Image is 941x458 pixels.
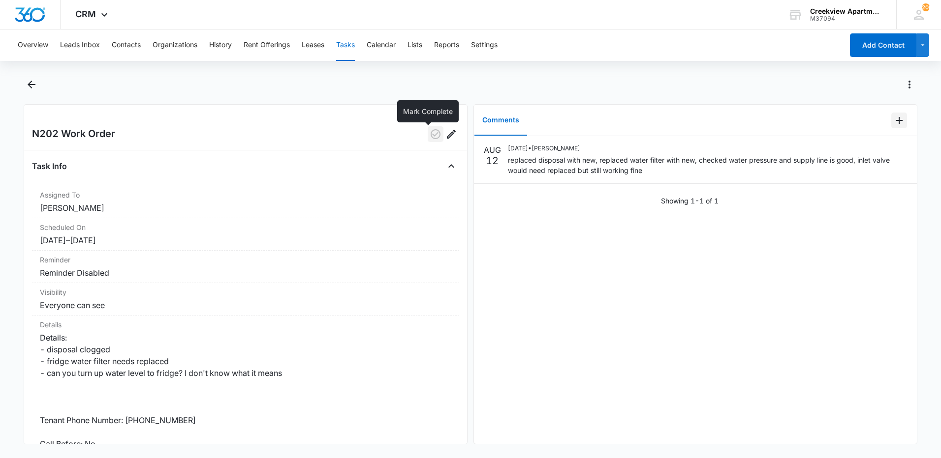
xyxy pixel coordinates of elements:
p: AUG [484,144,501,156]
button: Reports [434,29,459,61]
button: Add Contact [850,33,916,57]
div: Mark Complete [397,100,459,122]
button: Contacts [112,29,141,61]
button: Settings [471,29,498,61]
button: History [209,29,232,61]
button: Rent Offerings [244,29,290,61]
h4: Task Info [32,160,67,172]
dt: Details [40,319,451,330]
div: DetailsDetails: - disposal clogged - fridge water filter needs replaced - can you turn up water l... [32,315,459,454]
dd: [PERSON_NAME] [40,202,451,214]
span: CRM [75,9,96,19]
button: Lists [408,29,422,61]
dd: [DATE] – [DATE] [40,234,451,246]
dt: Assigned To [40,190,451,200]
button: Back [24,77,39,92]
p: Showing 1-1 of 1 [661,196,719,206]
div: account name [810,7,882,15]
button: Leads Inbox [60,29,100,61]
p: [DATE] • [PERSON_NAME] [508,144,907,153]
button: Edit [443,126,459,142]
p: 12 [486,156,499,166]
div: account id [810,15,882,22]
div: ReminderReminder Disabled [32,251,459,283]
span: 200 [922,3,930,11]
button: Add Comment [891,113,907,128]
p: replaced disposal with new, replaced water filter with new, checked water pressure and supply lin... [508,155,907,175]
dd: Everyone can see [40,299,451,311]
button: Comments [474,105,527,136]
dt: Reminder [40,255,451,265]
dd: Details: - disposal clogged - fridge water filter needs replaced - can you turn up water level to... [40,332,451,450]
div: VisibilityEveryone can see [32,283,459,315]
button: Tasks [336,29,355,61]
button: Leases [302,29,324,61]
dt: Visibility [40,287,451,297]
button: Overview [18,29,48,61]
button: Close [443,158,459,174]
dd: Reminder Disabled [40,267,451,279]
div: Scheduled On[DATE]–[DATE] [32,218,459,251]
h2: N202 Work Order [32,126,115,142]
button: Calendar [367,29,396,61]
button: Actions [902,77,917,92]
div: Assigned To[PERSON_NAME] [32,186,459,218]
button: Organizations [153,29,197,61]
div: notifications count [922,3,930,11]
dt: Scheduled On [40,222,451,232]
